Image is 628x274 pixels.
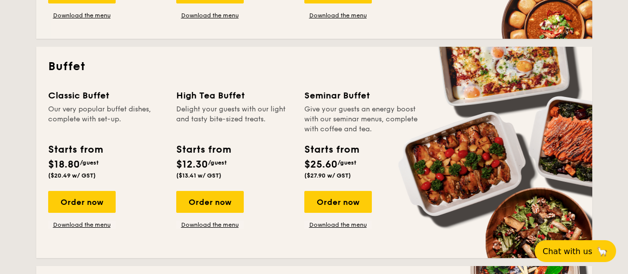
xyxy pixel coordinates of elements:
[304,104,420,134] div: Give your guests an energy boost with our seminar menus, complete with coffee and tea.
[176,172,221,179] span: ($13.41 w/ GST)
[48,59,580,75] h2: Buffet
[176,191,244,213] div: Order now
[304,191,372,213] div: Order now
[48,104,164,134] div: Our very popular buffet dishes, complete with set-up.
[48,172,96,179] span: ($20.49 w/ GST)
[304,89,420,102] div: Seminar Buffet
[176,89,292,102] div: High Tea Buffet
[48,221,116,229] a: Download the menu
[176,221,244,229] a: Download the menu
[304,221,372,229] a: Download the menu
[176,142,230,157] div: Starts from
[48,159,80,171] span: $18.80
[596,246,608,257] span: 🦙
[80,159,99,166] span: /guest
[176,159,208,171] span: $12.30
[208,159,227,166] span: /guest
[304,172,351,179] span: ($27.90 w/ GST)
[48,191,116,213] div: Order now
[48,89,164,102] div: Classic Buffet
[48,142,102,157] div: Starts from
[338,159,356,166] span: /guest
[176,104,292,134] div: Delight your guests with our light and tasty bite-sized treats.
[304,142,358,157] div: Starts from
[543,247,592,256] span: Chat with us
[304,11,372,19] a: Download the menu
[304,159,338,171] span: $25.60
[176,11,244,19] a: Download the menu
[535,240,616,262] button: Chat with us🦙
[48,11,116,19] a: Download the menu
